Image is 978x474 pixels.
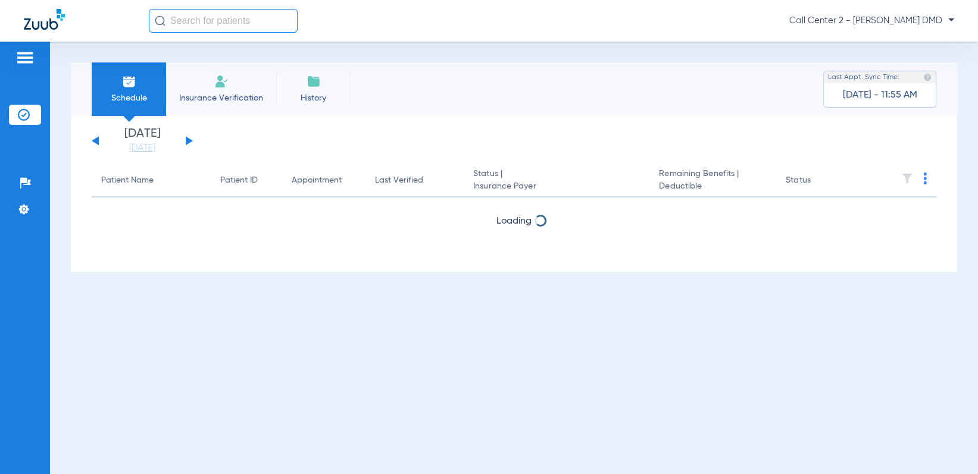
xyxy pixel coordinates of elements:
input: Search for patients [149,9,298,33]
img: last sync help info [923,73,932,81]
span: Call Center 2 - [PERSON_NAME] DMD [789,15,954,27]
span: Loading [496,216,532,226]
img: Zuub Logo [24,9,65,30]
img: hamburger-icon [15,51,35,65]
span: Insurance Verification [175,92,267,104]
a: [DATE] [107,142,178,154]
img: Manual Insurance Verification [214,74,229,89]
span: Insurance Payer [473,180,640,193]
li: [DATE] [107,128,178,154]
div: Patient Name [101,174,201,187]
span: [DATE] - 11:55 AM [843,89,917,101]
div: Patient Name [101,174,154,187]
div: Patient ID [220,174,258,187]
span: Last Appt. Sync Time: [828,71,899,83]
th: Remaining Benefits | [649,164,776,197]
img: group-dot-blue.svg [923,172,927,184]
div: Appointment [292,174,342,187]
img: filter.svg [901,172,913,184]
div: Appointment [292,174,356,187]
div: Last Verified [375,174,423,187]
span: Schedule [101,92,157,104]
span: History [285,92,342,104]
img: Schedule [122,74,136,89]
div: Patient ID [220,174,273,187]
img: History [307,74,321,89]
th: Status | [464,164,649,197]
th: Status [776,164,857,197]
div: Last Verified [375,174,454,187]
img: Search Icon [155,15,165,26]
span: Deductible [659,180,767,193]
